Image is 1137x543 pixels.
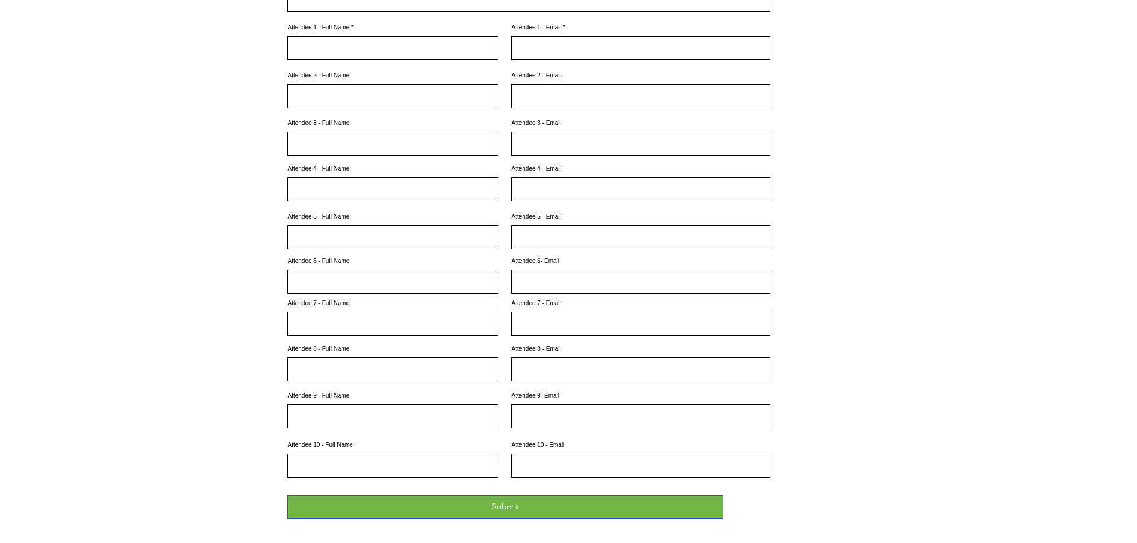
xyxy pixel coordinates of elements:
[511,346,770,352] label: Attendee 8 - Email
[511,258,770,264] label: Attendee 6- Email
[511,120,770,126] label: Attendee 3 - Email
[511,214,770,220] label: Attendee 5 - Email
[511,25,770,31] label: Attendee 1 - Email
[287,495,723,519] button: Submit
[287,73,498,79] label: Attendee 2 - Full Name
[511,73,770,79] label: Attendee 2 - Email
[492,501,519,513] span: Submit
[511,166,770,172] label: Attendee 4 - Email
[287,300,498,306] label: Attendee 7 - Full Name
[287,258,498,264] label: Attendee 6 - Full Name
[287,166,498,172] label: Attendee 4 - Full Name
[287,346,498,352] label: Attendee 8 - Full Name
[287,214,498,220] label: Attendee 5 - Full Name
[511,300,770,306] label: Attendee 7 - Email
[287,120,498,126] label: Attendee 3 - Full Name
[287,25,498,31] label: Attendee 1 - Full Name
[287,393,498,399] label: Attendee 9 - Full Name
[287,442,498,448] label: Attendee 10 - Full Name
[511,442,770,448] label: Attendee 10 - Email
[511,393,770,399] label: Attendee 9- Email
